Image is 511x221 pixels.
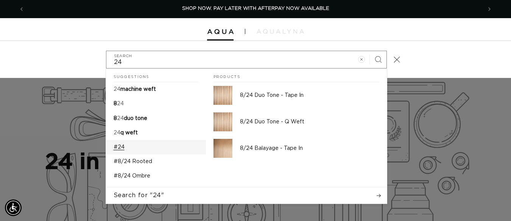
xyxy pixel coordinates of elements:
[114,158,152,165] p: #8/24 Rooted
[114,100,124,107] p: 8 24
[206,109,387,135] a: 8/24 Duo Tone - Q Weft
[114,130,120,135] mark: 24
[120,87,156,92] span: machine weft
[240,118,379,125] p: 8/24 Duo Tone - Q Weft
[13,2,30,16] button: Previous announcement
[114,69,198,82] h2: Suggestions
[213,139,232,158] img: 8/24 Balayage - Tape In
[481,2,498,16] button: Next announcement
[114,144,125,151] p: #24
[207,29,234,34] img: Aqua Hair Extensions
[240,145,379,152] p: 8/24 Balayage - Tape In
[240,92,379,99] p: 8/24 Duo Tone - Tape In
[213,69,379,82] h2: Products
[114,115,147,122] p: 8 24 duo tone
[114,87,120,92] mark: 24
[213,86,232,105] img: 8/24 Duo Tone - Tape In
[473,185,511,221] iframe: Chat Widget
[114,101,117,106] span: 8
[106,51,386,68] input: Search
[114,191,164,199] span: Search for "24"
[114,86,156,93] p: 24 machine weft
[370,51,386,68] button: Search
[106,126,206,140] a: 24 q weft
[106,154,206,169] a: #8/24 Rooted
[213,112,232,131] img: 8/24 Duo Tone - Q Weft
[106,140,206,154] a: #24
[117,101,124,106] mark: 24
[106,96,206,111] a: 8 24
[106,111,206,126] a: 8 24 duo tone
[353,51,370,68] button: Clear search term
[206,82,387,109] a: 8/24 Duo Tone - Tape In
[114,116,117,121] span: 8
[120,130,138,135] span: q weft
[124,116,147,121] span: duo tone
[257,29,304,34] img: aqualyna.com
[206,135,387,162] a: 8/24 Balayage - Tape In
[114,129,138,136] p: 24 q weft
[5,199,22,216] div: Accessibility Menu
[389,51,405,68] button: Close
[117,116,124,121] mark: 24
[114,173,150,179] p: #8/24 Ombre
[182,6,329,11] span: SHOP NOW. PAY LATER WITH AFTERPAY NOW AVAILABLE
[106,82,206,96] a: 24 machine weft
[106,169,206,183] a: #8/24 Ombre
